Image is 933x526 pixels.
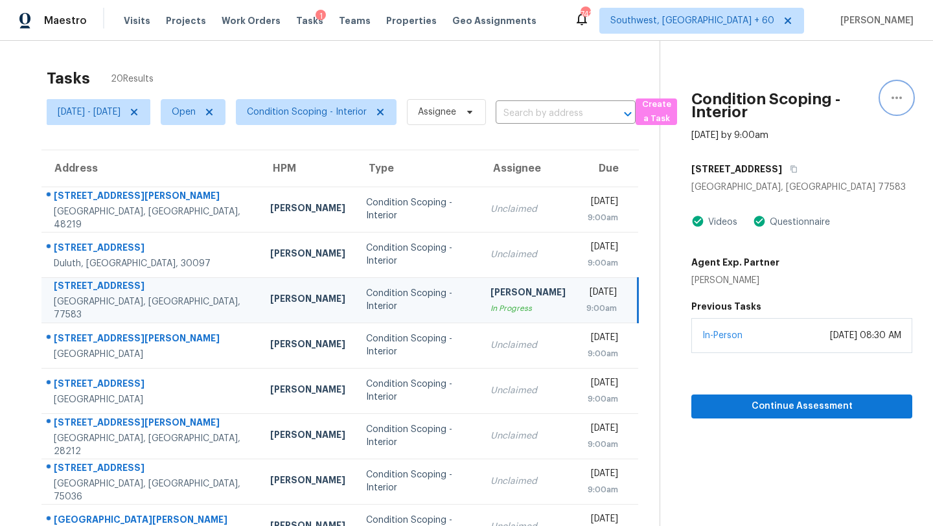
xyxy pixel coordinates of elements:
div: Condition Scoping - Interior [366,468,470,494]
div: Condition Scoping - Interior [366,378,470,404]
button: Create a Task [636,98,677,125]
h5: Previous Tasks [691,300,912,313]
div: [PERSON_NAME] [270,292,345,308]
div: Unclaimed [490,248,566,261]
div: [DATE] [586,422,618,438]
input: Search by address [496,104,599,124]
div: [DATE] [586,331,618,347]
div: [GEOGRAPHIC_DATA], [GEOGRAPHIC_DATA], 48219 [54,205,249,231]
div: 9:00am [586,257,618,269]
span: Properties [386,14,437,27]
div: Unclaimed [490,475,566,488]
div: Condition Scoping - Interior [366,196,470,222]
span: [PERSON_NAME] [835,14,914,27]
div: Condition Scoping - Interior [366,287,470,313]
div: 742 [581,8,590,21]
div: [PERSON_NAME] [270,474,345,490]
div: Unclaimed [490,429,566,442]
button: Open [619,105,637,123]
button: Continue Assessment [691,394,912,418]
div: Questionnaire [766,216,830,229]
h5: [STREET_ADDRESS] [691,163,782,176]
img: Artifact Present Icon [691,214,704,228]
div: [PERSON_NAME] [490,286,566,302]
div: Unclaimed [490,203,566,216]
div: 9:00am [586,483,618,496]
div: [DATE] [586,376,618,393]
div: [DATE] by 9:00am [691,129,768,142]
div: Unclaimed [490,339,566,352]
th: HPM [260,150,356,187]
div: [GEOGRAPHIC_DATA] [54,348,249,361]
span: Condition Scoping - Interior [247,106,367,119]
img: Artifact Present Icon [753,214,766,228]
div: [STREET_ADDRESS] [54,461,249,477]
span: 20 Results [111,73,154,86]
span: Work Orders [222,14,281,27]
span: Assignee [418,106,456,119]
span: Geo Assignments [452,14,536,27]
div: [PERSON_NAME] [691,274,779,287]
div: Condition Scoping - Interior [366,423,470,449]
div: 9:00am [586,393,618,406]
span: Continue Assessment [702,398,902,415]
span: Create a Task [642,97,671,127]
div: [DATE] 08:30 AM [830,329,901,342]
span: Southwest, [GEOGRAPHIC_DATA] + 60 [610,14,774,27]
div: [DATE] [586,240,618,257]
div: [STREET_ADDRESS][PERSON_NAME] [54,332,249,348]
div: 9:00am [586,438,618,451]
div: [STREET_ADDRESS] [54,377,249,393]
div: [PERSON_NAME] [270,428,345,444]
div: [DATE] [586,467,618,483]
span: Teams [339,14,371,27]
span: Tasks [296,16,323,25]
div: [STREET_ADDRESS][PERSON_NAME] [54,189,249,205]
div: [GEOGRAPHIC_DATA], [GEOGRAPHIC_DATA], 28212 [54,432,249,458]
th: Assignee [480,150,576,187]
div: In Progress [490,302,566,315]
div: [PERSON_NAME] [270,247,345,263]
div: [GEOGRAPHIC_DATA], [GEOGRAPHIC_DATA] 77583 [691,181,912,194]
div: [DATE] [586,195,618,211]
div: Condition Scoping - Interior [366,242,470,268]
div: Duluth, [GEOGRAPHIC_DATA], 30097 [54,257,249,270]
div: [PERSON_NAME] [270,337,345,354]
div: [DATE] [586,286,617,302]
div: 9:00am [586,347,618,360]
h2: Condition Scoping - Interior [691,93,881,119]
th: Due [576,150,638,187]
div: [STREET_ADDRESS] [54,241,249,257]
div: [PERSON_NAME] [270,201,345,218]
div: [GEOGRAPHIC_DATA], [GEOGRAPHIC_DATA], 77583 [54,295,249,321]
h5: Agent Exp. Partner [691,256,779,269]
div: 1 [316,10,326,23]
div: Videos [704,216,737,229]
div: [STREET_ADDRESS][PERSON_NAME] [54,416,249,432]
span: Projects [166,14,206,27]
th: Type [356,150,481,187]
div: [PERSON_NAME] [270,383,345,399]
th: Address [41,150,260,187]
button: Copy Address [782,157,800,181]
span: Open [172,106,196,119]
div: [GEOGRAPHIC_DATA] [54,393,249,406]
span: Maestro [44,14,87,27]
div: Condition Scoping - Interior [366,332,470,358]
div: 9:00am [586,211,618,224]
div: 9:00am [586,302,617,315]
a: In-Person [702,331,743,340]
div: Unclaimed [490,384,566,397]
span: [DATE] - [DATE] [58,106,121,119]
span: Visits [124,14,150,27]
div: [GEOGRAPHIC_DATA], [GEOGRAPHIC_DATA], 75036 [54,477,249,503]
div: [STREET_ADDRESS] [54,279,249,295]
h2: Tasks [47,72,90,85]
